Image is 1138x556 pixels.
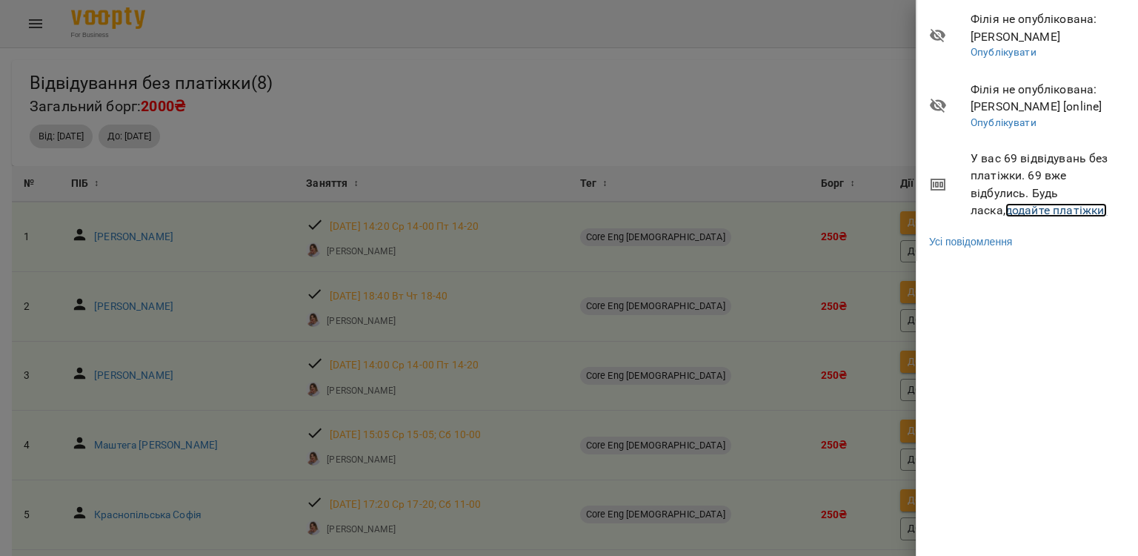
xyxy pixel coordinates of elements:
span: Філія не опублікована : [PERSON_NAME] [971,10,1127,45]
a: Усі повідомлення [929,234,1012,249]
span: У вас 69 відвідувань без платіжки. 69 вже відбулись. Будь ласка, [971,150,1127,219]
span: Філія не опублікована : [PERSON_NAME] [online] [971,81,1127,116]
a: Опублікувати [971,116,1036,128]
a: Опублікувати [971,46,1036,58]
a: додайте платіжки! [1005,203,1108,217]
